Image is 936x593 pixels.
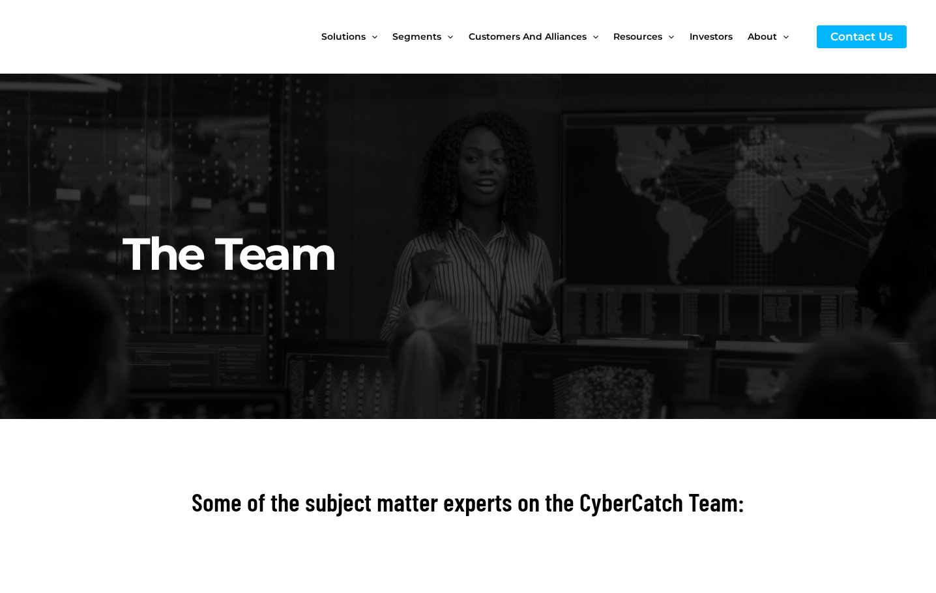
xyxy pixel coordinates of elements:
span: Menu Toggle [662,9,674,64]
span: Resources [613,9,662,64]
a: Investors [690,9,748,64]
h2: Some of the subject matter experts on the CyberCatch Team: [103,485,833,519]
span: Menu Toggle [366,9,377,64]
img: CyberCatch [23,10,179,64]
span: About [748,9,777,64]
span: Customers and Alliances [469,9,587,64]
span: Menu Toggle [441,9,453,64]
span: Segments [392,9,441,64]
span: Investors [690,9,733,64]
nav: Site Navigation: New Main Menu [321,9,804,64]
a: Contact Us [817,25,907,48]
span: Menu Toggle [587,9,598,64]
span: Solutions [321,9,366,64]
h2: The Team [123,108,823,283]
span: Menu Toggle [777,9,789,64]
